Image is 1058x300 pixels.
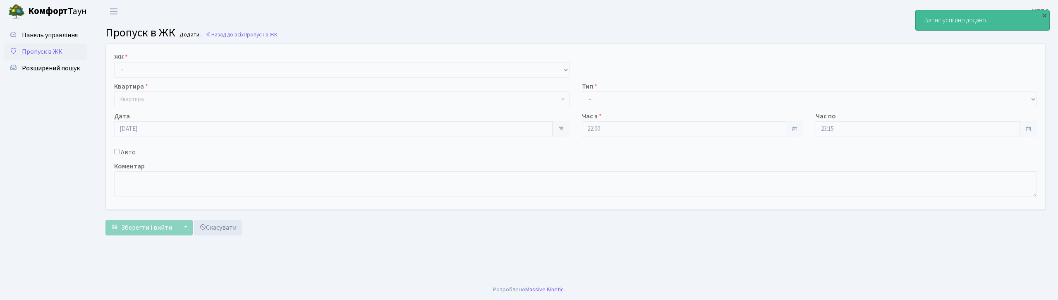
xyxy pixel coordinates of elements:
label: Авто [121,147,136,157]
a: Скасувати [194,220,242,235]
a: Панель управління [4,27,87,43]
a: КПП4 [1032,7,1048,17]
span: Таун [28,5,87,19]
div: Розроблено . [493,285,565,294]
a: Розширений пошук [4,60,87,77]
span: Розширений пошук [22,64,80,73]
span: Панель управління [22,31,78,40]
label: Час з [582,111,602,121]
label: ЖК [114,52,128,62]
img: logo.png [8,3,25,20]
span: Квартира [120,95,144,103]
span: Пропуск в ЖК [105,24,175,41]
label: Тип [582,82,597,91]
label: Квартира [114,82,148,91]
b: КПП4 [1032,7,1048,16]
div: Запис успішно додано. [916,10,1049,30]
a: Massive Kinetic [525,285,564,294]
div: × [1040,11,1048,19]
small: Додати . [178,31,202,38]
label: Коментар [114,161,145,171]
a: Пропуск в ЖК [4,43,87,60]
label: Дата [114,111,130,121]
b: Комфорт [28,5,68,18]
span: Пропуск в ЖК [22,47,62,56]
span: Зберегти і вийти [121,223,172,232]
button: Переключити навігацію [103,5,124,18]
label: Час по [816,111,836,121]
a: Назад до всіхПропуск в ЖК [206,31,278,38]
button: Зберегти і вийти [105,220,177,235]
span: Пропуск в ЖК [244,31,278,38]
